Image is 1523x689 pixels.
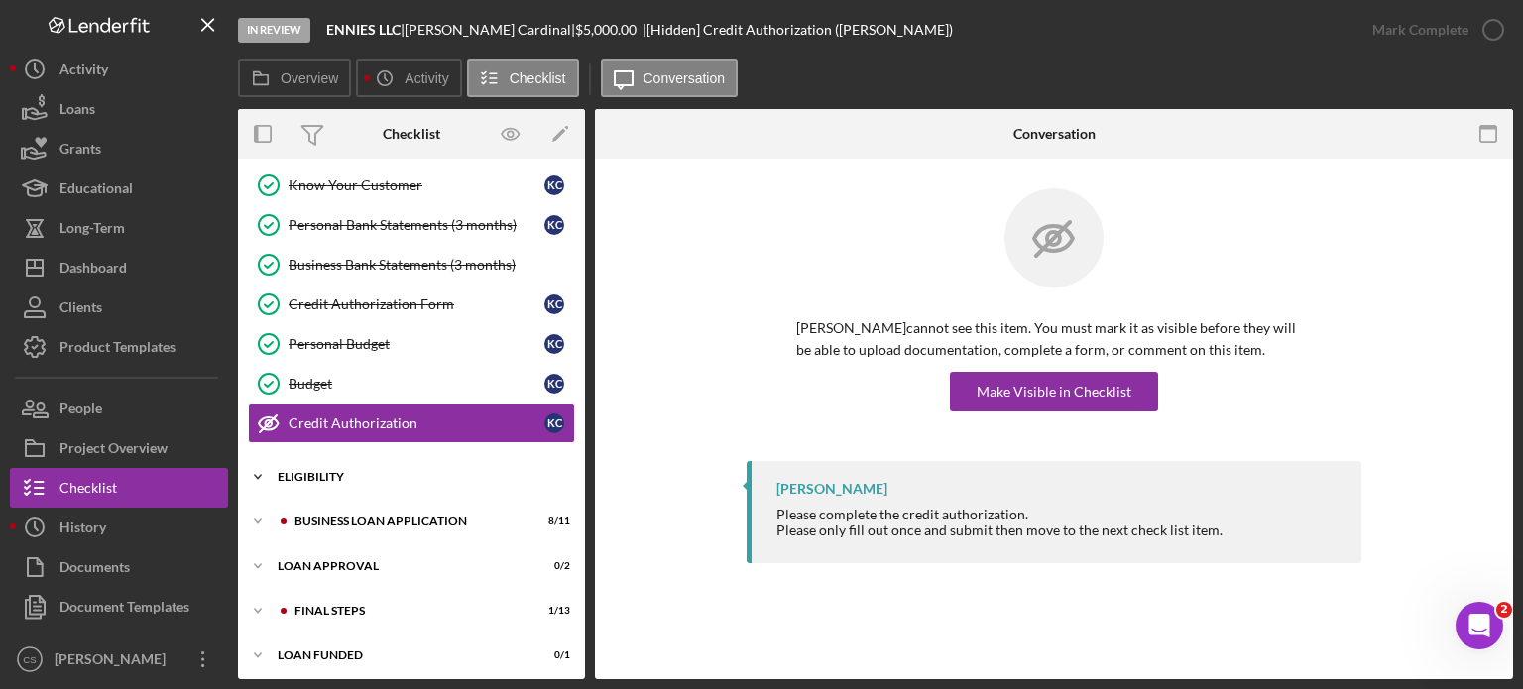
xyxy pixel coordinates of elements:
[10,169,228,208] button: Educational
[59,389,102,433] div: People
[289,217,544,233] div: Personal Bank Statements (3 months)
[10,287,228,327] button: Clients
[248,245,575,285] a: Business Bank Statements (3 months)
[59,428,168,473] div: Project Overview
[601,59,739,97] button: Conversation
[383,126,440,142] div: Checklist
[278,560,521,572] div: Loan Approval
[59,208,125,253] div: Long-Term
[510,70,566,86] label: Checklist
[10,208,228,248] button: Long-Term
[59,50,108,94] div: Activity
[10,389,228,428] button: People
[10,248,228,287] button: Dashboard
[544,374,564,394] div: K C
[10,89,228,129] button: Loans
[534,516,570,527] div: 8 / 11
[248,205,575,245] a: Personal Bank Statements (3 months)KC
[1456,602,1503,649] iframe: Intercom live chat
[10,587,228,627] button: Document Templates
[289,415,544,431] div: Credit Authorization
[294,605,521,617] div: Final Steps
[59,129,101,173] div: Grants
[1496,602,1512,618] span: 2
[248,403,575,443] a: Credit AuthorizationKC
[544,175,564,195] div: K C
[1372,10,1468,50] div: Mark Complete
[59,287,102,332] div: Clients
[10,50,228,89] button: Activity
[776,481,887,497] div: [PERSON_NAME]
[59,169,133,213] div: Educational
[289,177,544,193] div: Know Your Customer
[248,285,575,324] a: Credit Authorization FormKC
[544,413,564,433] div: K C
[356,59,461,97] button: Activity
[281,70,338,86] label: Overview
[278,471,560,483] div: Eligibility
[23,654,36,665] text: CS
[326,21,401,38] b: ENNIES LLC
[50,639,178,684] div: [PERSON_NAME]
[544,294,564,314] div: K C
[644,70,726,86] label: Conversation
[10,639,228,679] button: CS[PERSON_NAME]
[776,507,1223,538] div: Please complete the credit authorization.
[534,560,570,572] div: 0 / 2
[534,649,570,661] div: 0 / 1
[59,508,106,552] div: History
[1352,10,1513,50] button: Mark Complete
[544,334,564,354] div: K C
[575,22,643,38] div: $5,000.00
[10,547,228,587] button: Documents
[59,587,189,632] div: Document Templates
[10,327,228,367] button: Product Templates
[59,547,130,592] div: Documents
[776,522,1223,538] div: Please only fill out once and submit then move to the next check list item.
[294,516,521,527] div: BUSINESS LOAN APPLICATION
[289,336,544,352] div: Personal Budget
[238,18,310,43] div: In Review
[977,372,1131,411] div: Make Visible in Checklist
[278,649,521,661] div: LOAN FUNDED
[59,468,117,513] div: Checklist
[1013,126,1096,142] div: Conversation
[248,364,575,403] a: BudgetKC
[326,22,405,38] div: |
[643,22,953,38] div: | [Hidden] Credit Authorization ([PERSON_NAME])
[289,296,544,312] div: Credit Authorization Form
[289,257,574,273] div: Business Bank Statements (3 months)
[289,376,544,392] div: Budget
[405,22,575,38] div: [PERSON_NAME] Cardinal |
[405,70,448,86] label: Activity
[534,605,570,617] div: 1 / 13
[248,324,575,364] a: Personal BudgetKC
[59,89,95,134] div: Loans
[10,508,228,547] button: History
[544,215,564,235] div: K C
[10,468,228,508] button: Checklist
[59,327,176,372] div: Product Templates
[950,372,1158,411] button: Make Visible in Checklist
[248,166,575,205] a: Know Your CustomerKC
[796,317,1312,362] p: [PERSON_NAME] cannot see this item. You must mark it as visible before they will be able to uploa...
[59,248,127,292] div: Dashboard
[10,129,228,169] button: Grants
[467,59,579,97] button: Checklist
[10,428,228,468] button: Project Overview
[238,59,351,97] button: Overview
